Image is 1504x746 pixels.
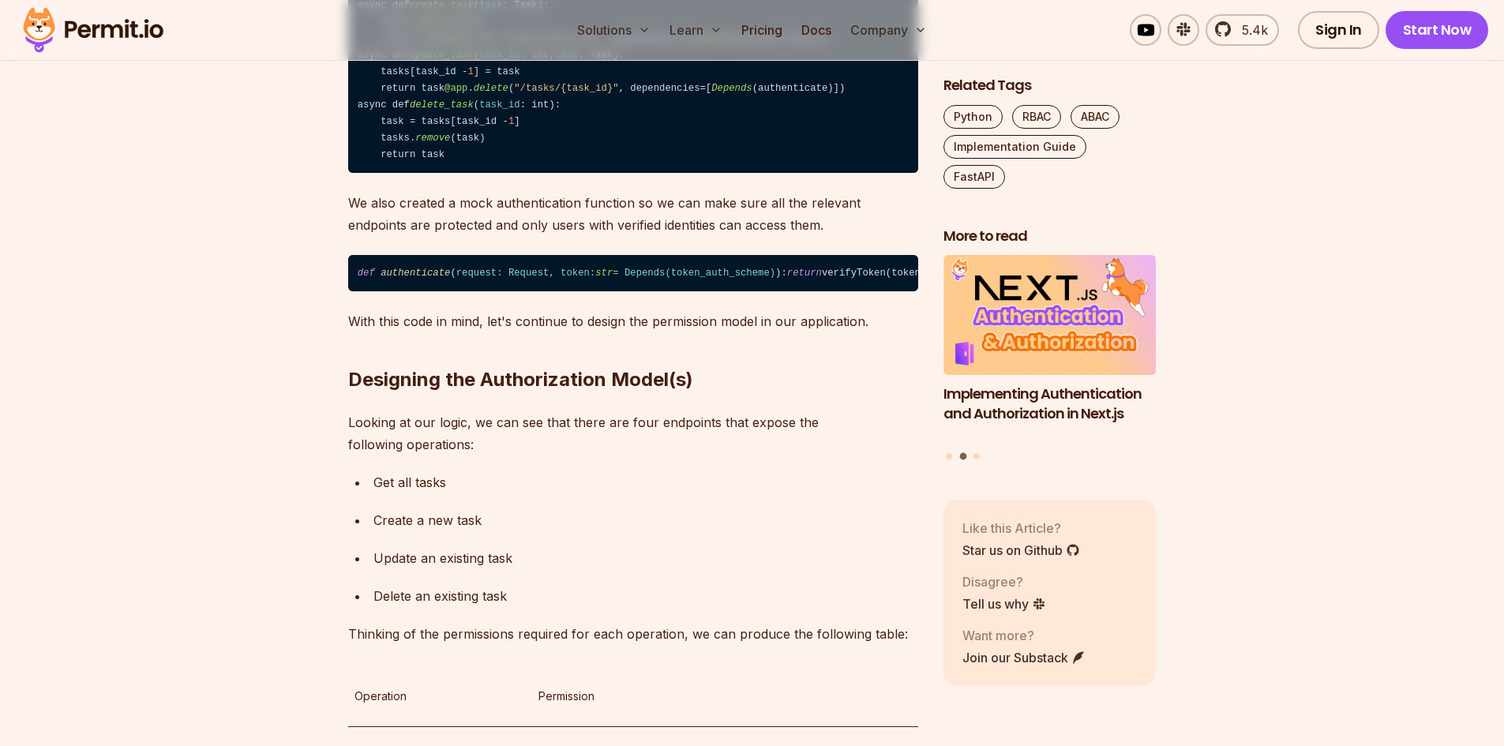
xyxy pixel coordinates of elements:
p: Create a new task [373,509,918,531]
div: Posts [943,256,1157,463]
span: token_auth_scheme [671,268,770,279]
button: Go to slide 2 [959,453,966,460]
a: Join our Substack [962,648,1086,667]
button: Company [844,14,933,46]
span: task_id [479,99,519,111]
a: ABAC [1071,105,1120,129]
p: We also created a mock authentication function so we can make sure all the relevant endpoints are... [348,192,918,236]
span: 1 [508,116,514,127]
p: Get all tasks [373,471,918,493]
code: ( ): verifyToken(token) [348,255,918,291]
h2: Designing the Authorization Model(s) [348,304,918,392]
span: delete_task [410,99,474,111]
span: def [358,268,375,279]
li: 2 of 3 [943,256,1157,444]
a: Sign In [1298,11,1379,49]
p: Operation [354,687,526,706]
span: Depends [711,83,752,94]
p: With this code in mind, let's continue to design the permission model in our application. [348,310,918,332]
span: authenticate [381,268,450,279]
a: Star us on Github [962,541,1080,560]
p: Permission [538,687,912,706]
a: Implementing Authentication and Authorization in Next.jsImplementing Authentication and Authoriza... [943,256,1157,444]
span: delete [474,83,508,94]
p: Update an existing task [373,547,918,569]
a: FastAPI [943,165,1005,189]
a: 5.4k [1206,14,1279,46]
span: remove [415,133,450,144]
a: Implementation Guide [943,135,1086,159]
a: RBAC [1012,105,1061,129]
button: Solutions [571,14,657,46]
button: Go to slide 1 [946,453,952,459]
p: Delete an existing task [373,585,918,607]
button: Go to slide 3 [973,453,980,459]
h3: Implementing Authentication and Authorization in Next.js [943,384,1157,424]
span: request: Request, token: = Depends( ) [456,268,775,279]
a: Python [943,105,1003,129]
a: Tell us why [962,594,1046,613]
p: Looking at our logic, we can see that there are four endpoints that expose the following operations: [348,411,918,455]
span: 1 [467,66,473,77]
span: 5.4k [1232,21,1268,39]
p: Like this Article? [962,519,1080,538]
span: @app [444,83,467,94]
img: Implementing Authentication and Authorization in Next.js [943,256,1157,376]
a: Start Now [1386,11,1489,49]
h2: More to read [943,227,1157,246]
span: str [595,268,613,279]
span: "/tasks/{task_id}" [514,83,618,94]
p: Disagree? [962,572,1046,591]
span: return [787,268,822,279]
p: Want more? [962,626,1086,645]
h2: Related Tags [943,76,1157,96]
button: Learn [663,14,729,46]
a: Pricing [735,14,789,46]
img: Permit logo [16,3,171,57]
p: Thinking of the permissions required for each operation, we can produce the following table: [348,623,918,645]
a: Docs [795,14,838,46]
